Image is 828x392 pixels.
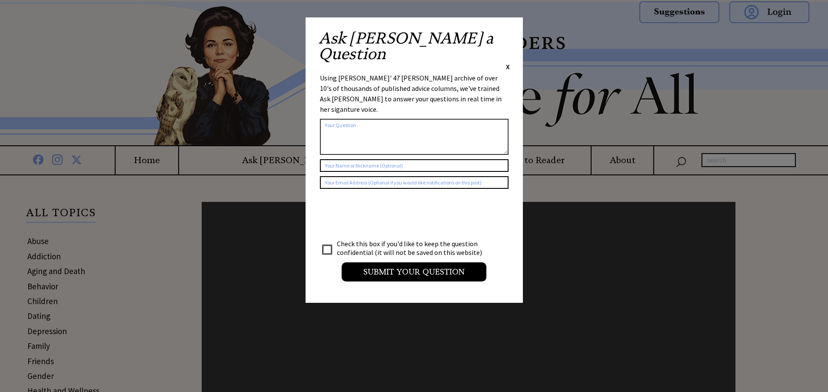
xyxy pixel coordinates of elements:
[320,176,509,189] input: Your Email Address (Optional if you would like notifications on this post)
[320,73,509,114] div: Using [PERSON_NAME]' 47 [PERSON_NAME] archive of over 10's of thousands of published advice colum...
[319,30,510,62] h2: Ask [PERSON_NAME] a Question
[336,239,490,257] td: Check this box if you'd like to keep the question confidential (it will not be saved on this webs...
[342,262,486,281] input: Submit your Question
[506,62,510,71] span: X
[320,159,509,172] input: Your Name or Nickname (Optional)
[320,198,452,231] iframe: reCAPTCHA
